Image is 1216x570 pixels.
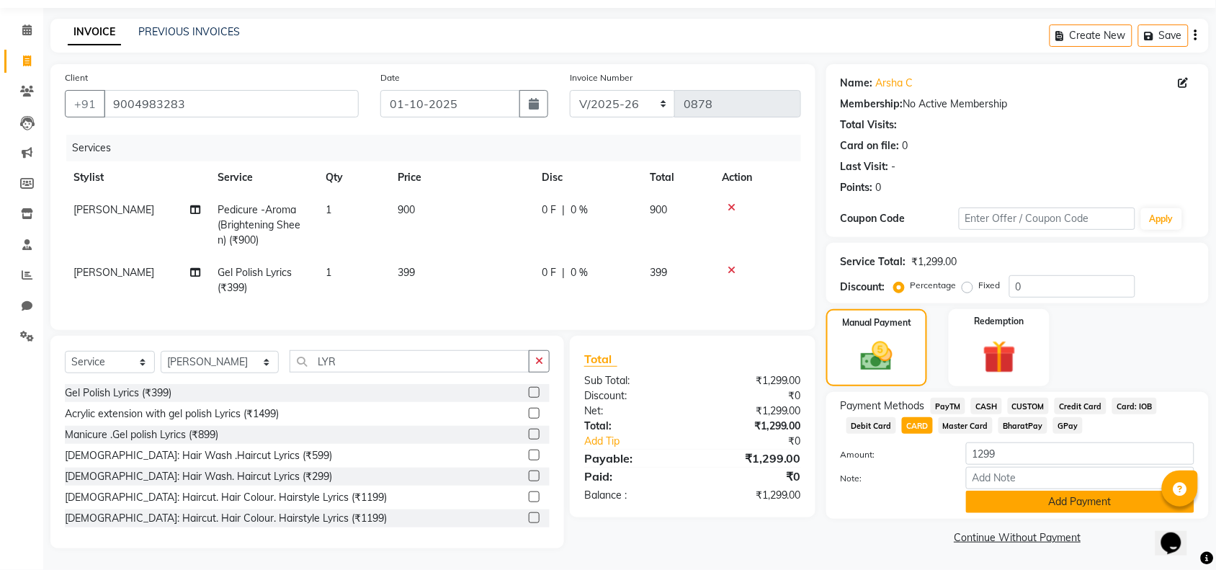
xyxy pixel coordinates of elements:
[1141,208,1182,230] button: Apply
[65,448,332,463] div: [DEMOGRAPHIC_DATA]: Hair Wash .Haircut Lyrics (₹599)
[912,254,957,270] div: ₹1,299.00
[573,419,693,434] div: Total:
[692,388,812,404] div: ₹0
[841,398,925,414] span: Payment Methods
[641,161,713,194] th: Total
[573,373,693,388] div: Sub Total:
[712,434,812,449] div: ₹0
[692,404,812,419] div: ₹1,299.00
[841,97,903,112] div: Membership:
[692,419,812,434] div: ₹1,299.00
[892,159,896,174] div: -
[975,315,1024,328] label: Redemption
[841,180,873,195] div: Points:
[1050,25,1132,47] button: Create New
[851,338,903,375] img: _cash.svg
[692,450,812,467] div: ₹1,299.00
[573,468,693,485] div: Paid:
[65,406,279,422] div: Acrylic extension with gel polish Lyrics (₹1499)
[966,467,1194,489] input: Add Note
[65,386,171,401] div: Gel Polish Lyrics (₹399)
[65,161,209,194] th: Stylist
[584,352,617,367] span: Total
[939,417,993,434] span: Master Card
[841,211,959,226] div: Coupon Code
[573,404,693,419] div: Net:
[104,90,359,117] input: Search by Name/Mobile/Email/Code
[829,530,1206,545] a: Continue Without Payment
[902,417,933,434] span: CARD
[959,208,1135,230] input: Enter Offer / Coupon Code
[65,469,332,484] div: [DEMOGRAPHIC_DATA]: Hair Wash. Haircut Lyrics (₹299)
[571,265,588,280] span: 0 %
[966,442,1194,465] input: Amount
[841,254,906,270] div: Service Total:
[841,138,900,153] div: Card on file:
[841,280,885,295] div: Discount:
[1055,398,1107,414] span: Credit Card
[65,490,387,505] div: [DEMOGRAPHIC_DATA]: Haircut. Hair Colour. Hairstyle Lyrics (₹1199)
[398,266,415,279] span: 399
[841,76,873,91] div: Name:
[573,434,712,449] a: Add Tip
[389,161,533,194] th: Price
[911,279,957,292] label: Percentage
[290,350,529,373] input: Search or Scan
[65,511,387,526] div: [DEMOGRAPHIC_DATA]: Haircut. Hair Colour. Hairstyle Lyrics (₹1199)
[1053,417,1083,434] span: GPay
[138,25,240,38] a: PREVIOUS INVOICES
[1008,398,1050,414] span: CUSTOM
[570,71,632,84] label: Invoice Number
[209,161,317,194] th: Service
[1155,512,1202,556] iframe: chat widget
[692,373,812,388] div: ₹1,299.00
[380,71,400,84] label: Date
[713,161,801,194] th: Action
[573,488,693,503] div: Balance :
[650,203,667,216] span: 900
[876,76,913,91] a: Arsha C
[65,427,218,442] div: Manicure .Gel polish Lyrics (₹899)
[218,203,300,246] span: Pedicure -Aroma (Brightening Sheen) (₹900)
[573,388,693,404] div: Discount:
[830,448,955,461] label: Amount:
[542,265,556,280] span: 0 F
[573,450,693,467] div: Payable:
[326,203,331,216] span: 1
[971,398,1002,414] span: CASH
[317,161,389,194] th: Qty
[73,203,154,216] span: [PERSON_NAME]
[841,159,889,174] div: Last Visit:
[1138,25,1189,47] button: Save
[692,468,812,485] div: ₹0
[830,472,955,485] label: Note:
[692,488,812,503] div: ₹1,299.00
[998,417,1047,434] span: BharatPay
[973,337,1027,378] img: _gift.svg
[876,180,882,195] div: 0
[841,97,1194,112] div: No Active Membership
[562,202,565,218] span: |
[842,316,911,329] label: Manual Payment
[65,71,88,84] label: Client
[650,266,667,279] span: 399
[903,138,908,153] div: 0
[571,202,588,218] span: 0 %
[841,117,898,133] div: Total Visits:
[966,491,1194,513] button: Add Payment
[562,265,565,280] span: |
[398,203,415,216] span: 900
[542,202,556,218] span: 0 F
[326,266,331,279] span: 1
[218,266,292,294] span: Gel Polish Lyrics (₹399)
[66,135,812,161] div: Services
[979,279,1001,292] label: Fixed
[846,417,896,434] span: Debit Card
[931,398,965,414] span: PayTM
[68,19,121,45] a: INVOICE
[73,266,154,279] span: [PERSON_NAME]
[65,90,105,117] button: +91
[533,161,641,194] th: Disc
[1112,398,1157,414] span: Card: IOB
